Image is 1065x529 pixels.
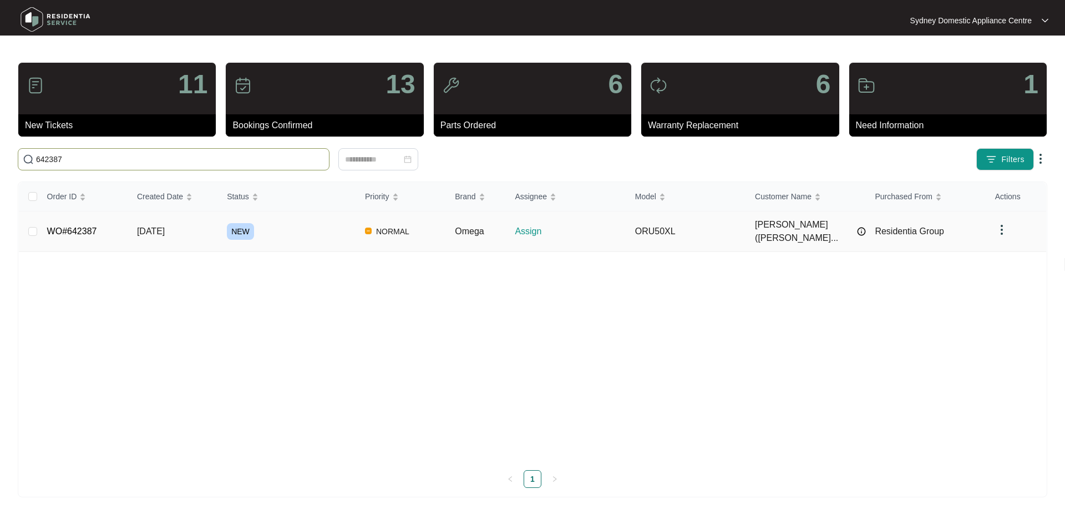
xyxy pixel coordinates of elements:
p: 11 [178,71,207,98]
button: right [546,470,564,488]
a: WO#642387 [47,226,97,236]
span: Residentia Group [875,226,944,236]
p: 6 [816,71,831,98]
p: Warranty Replacement [648,119,839,132]
span: Filters [1001,154,1025,165]
span: Assignee [515,190,547,203]
p: Need Information [856,119,1047,132]
th: Model [626,182,746,211]
span: left [507,476,514,482]
th: Created Date [128,182,218,211]
img: Info icon [857,227,866,236]
img: residentia service logo [17,3,94,36]
p: New Tickets [25,119,216,132]
li: Previous Page [501,470,519,488]
td: ORU50XL [626,211,746,252]
p: Assign [515,225,626,238]
img: filter icon [986,154,997,165]
input: Search by Order Id, Assignee Name, Customer Name, Brand and Model [36,153,324,165]
span: Status [227,190,249,203]
img: dropdown arrow [1034,152,1047,165]
img: Vercel Logo [365,228,372,234]
th: Brand [446,182,506,211]
span: right [551,476,558,482]
p: 13 [386,71,415,98]
span: Omega [455,226,484,236]
th: Priority [356,182,446,211]
img: icon [442,77,460,94]
span: Customer Name [755,190,812,203]
p: Bookings Confirmed [232,119,423,132]
img: icon [650,77,667,94]
p: 6 [608,71,623,98]
img: dropdown arrow [995,223,1008,236]
th: Customer Name [746,182,866,211]
span: [DATE] [137,226,165,236]
span: NEW [227,223,254,240]
p: 1 [1023,71,1038,98]
th: Actions [986,182,1046,211]
img: icon [27,77,44,94]
img: dropdown arrow [1042,18,1048,23]
th: Status [218,182,356,211]
th: Order ID [38,182,128,211]
img: search-icon [23,154,34,165]
span: Brand [455,190,475,203]
span: NORMAL [372,225,414,238]
li: 1 [524,470,541,488]
span: Created Date [137,190,183,203]
button: filter iconFilters [976,148,1034,170]
span: Purchased From [875,190,932,203]
span: Model [635,190,656,203]
a: 1 [524,471,541,487]
p: Parts Ordered [440,119,631,132]
li: Next Page [546,470,564,488]
button: left [501,470,519,488]
img: icon [234,77,252,94]
th: Purchased From [866,182,986,211]
th: Assignee [506,182,626,211]
span: Order ID [47,190,77,203]
span: [PERSON_NAME] ([PERSON_NAME]... [755,218,851,245]
p: Sydney Domestic Appliance Centre [910,15,1032,26]
span: Priority [365,190,389,203]
img: icon [858,77,875,94]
